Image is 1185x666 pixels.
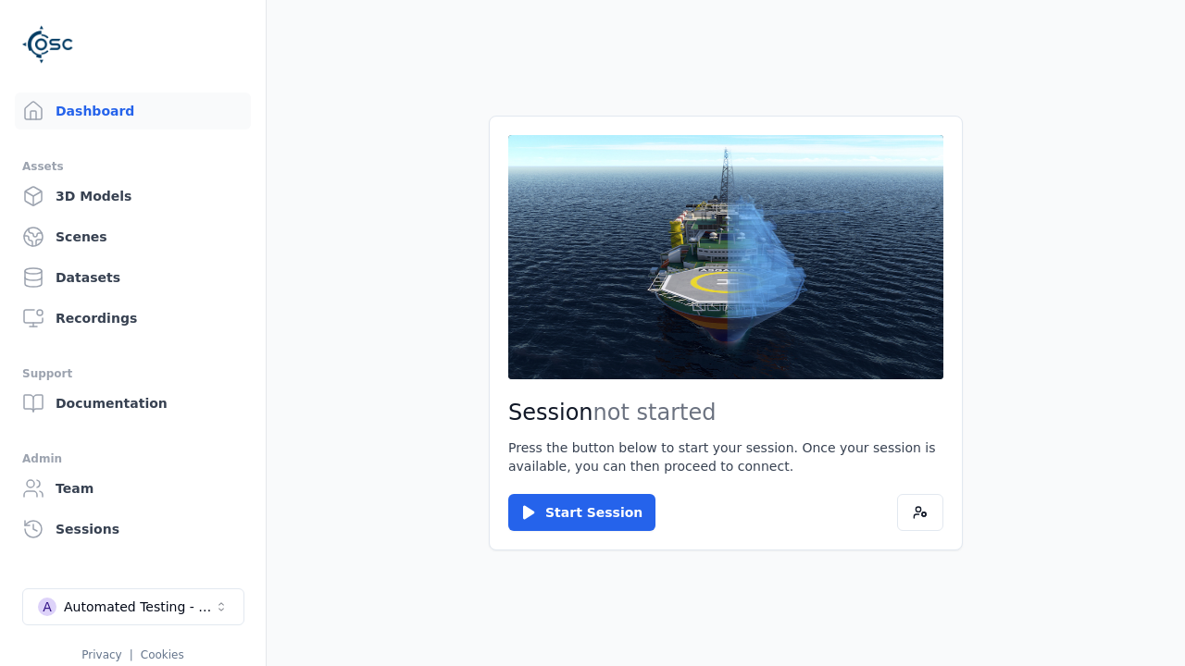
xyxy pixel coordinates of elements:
a: Scenes [15,218,251,255]
img: Logo [22,18,74,70]
a: Dashboard [15,92,251,129]
span: | [130,648,133,661]
div: Support [22,363,243,385]
span: not started [593,400,717,425]
a: Sessions [15,511,251,548]
div: A [38,598,56,616]
div: Automated Testing - Playwright [64,598,214,616]
h2: Session [508,398,943,427]
a: Privacy [81,648,121,661]
a: Datasets [15,259,251,296]
a: Recordings [15,300,251,337]
button: Start Session [508,494,655,531]
a: 3D Models [15,178,251,215]
p: Press the button below to start your session. Once your session is available, you can then procee... [508,438,943,475]
a: Team [15,470,251,507]
a: Documentation [15,385,251,422]
button: Select a workspace [22,588,244,625]
div: Admin [22,448,243,470]
a: Cookies [141,648,184,661]
div: Assets [22,155,243,178]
